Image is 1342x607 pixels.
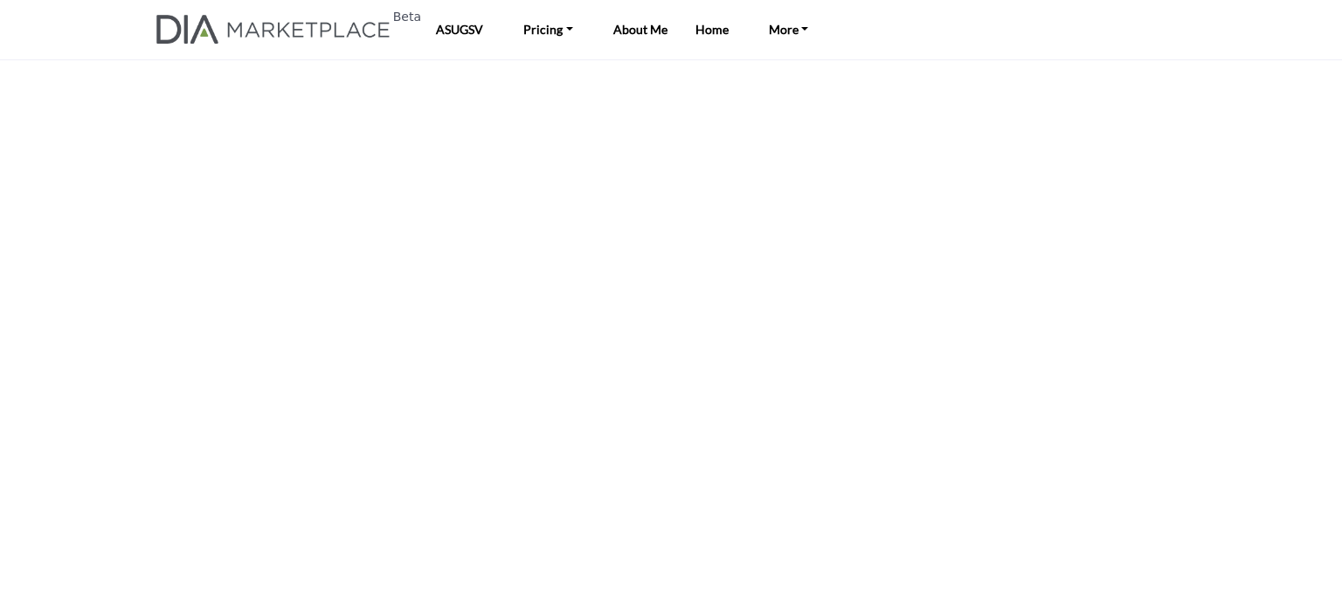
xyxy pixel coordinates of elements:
[511,17,585,42] a: Pricing
[436,22,483,37] a: ASUGSV
[757,17,821,42] a: More
[695,22,729,37] a: Home
[156,15,400,44] a: Beta
[156,15,400,44] img: site Logo
[393,10,421,24] h6: Beta
[613,22,668,37] a: About Me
